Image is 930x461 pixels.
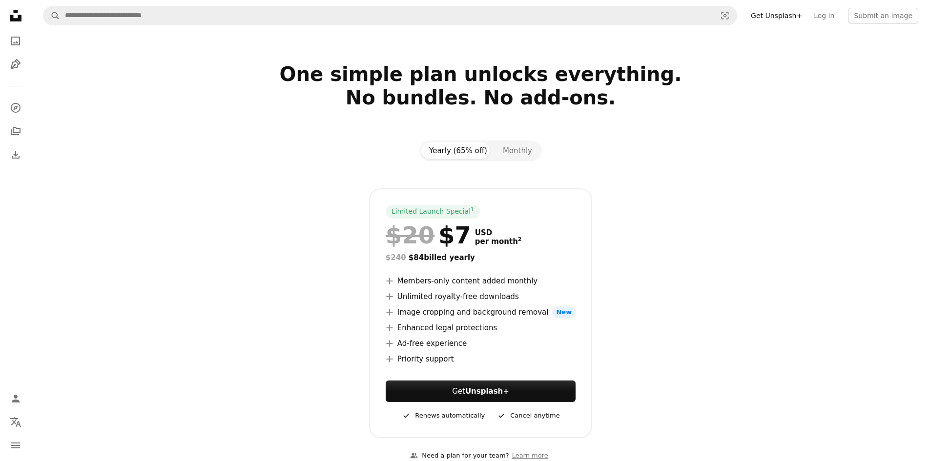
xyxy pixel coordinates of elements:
[386,222,434,248] span: $20
[848,8,918,23] button: Submit an image
[386,353,576,365] li: Priority support
[386,306,576,318] li: Image cropping and background removal
[518,236,522,242] sup: 2
[6,6,25,27] a: Home — Unsplash
[43,6,737,25] form: Find visuals sitewide
[386,252,576,263] div: $84 billed yearly
[6,436,25,455] button: Menu
[745,8,808,23] a: Get Unsplash+
[475,228,522,237] span: USD
[552,306,576,318] span: New
[495,142,540,159] button: Monthly
[713,6,737,25] button: Visual search
[386,275,576,287] li: Members-only content added monthly
[471,206,474,212] sup: 1
[401,410,485,421] div: Renews automatically
[386,322,576,334] li: Enhanced legal protections
[410,451,509,461] div: Need a plan for your team?
[43,6,60,25] button: Search Unsplash
[421,142,495,159] button: Yearly (65% off)
[386,253,406,262] span: $240
[6,145,25,164] a: Download History
[6,412,25,432] button: Language
[386,205,480,219] div: Limited Launch Special
[386,222,471,248] div: $7
[6,121,25,141] a: Collections
[6,389,25,408] a: Log in / Sign up
[469,207,476,217] a: 1
[386,381,576,402] button: GetUnsplash+
[496,410,559,421] div: Cancel anytime
[165,62,797,133] h2: One simple plan unlocks everything. No bundles. No add-ons.
[516,237,524,246] a: 2
[475,237,522,246] span: per month
[386,338,576,349] li: Ad-free experience
[6,31,25,51] a: Photos
[6,55,25,74] a: Illustrations
[386,291,576,302] li: Unlimited royalty-free downloads
[465,387,509,396] strong: Unsplash+
[6,98,25,118] a: Explore
[808,8,840,23] a: Log in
